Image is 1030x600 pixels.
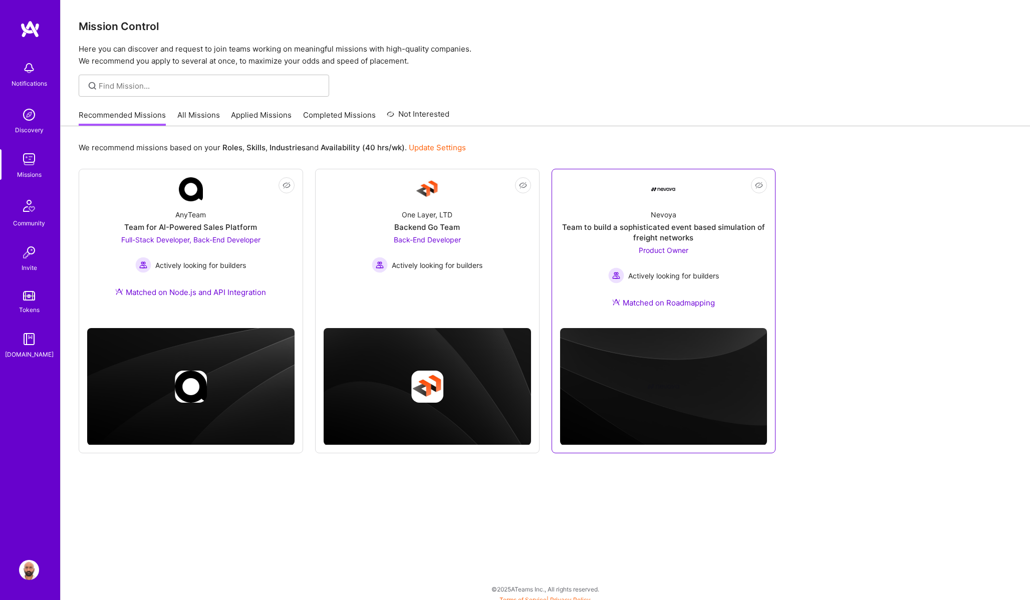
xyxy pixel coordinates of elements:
span: Actively looking for builders [155,260,246,270]
i: icon SearchGrey [87,80,98,92]
a: Company LogoAnyTeamTeam for AI-Powered Sales PlatformFull-Stack Developer, Back-End Developer Act... [87,177,295,310]
a: Company LogoNevoyaTeam to build a sophisticated event based simulation of freight networksProduct... [560,177,767,320]
img: teamwork [19,149,39,169]
img: tokens [23,291,35,301]
b: Roles [222,143,242,152]
div: Nevoya [651,209,676,220]
input: Find Mission... [99,81,322,91]
img: Company logo [647,371,679,403]
img: cover [324,328,531,445]
div: Matched on Node.js and API Integration [115,287,266,297]
img: Actively looking for builders [135,257,151,273]
img: Ateam Purple Icon [115,287,123,295]
img: bell [19,58,39,78]
div: Team to build a sophisticated event based simulation of freight networks [560,222,767,243]
div: One Layer, LTD [402,209,452,220]
a: Update Settings [409,143,466,152]
div: Matched on Roadmapping [612,297,715,308]
i: icon EyeClosed [755,181,763,189]
a: User Avatar [17,560,42,580]
img: cover [87,328,295,445]
p: We recommend missions based on your , , and . [79,142,466,153]
a: Recommended Missions [79,110,166,126]
a: All Missions [177,110,220,126]
p: Here you can discover and request to join teams working on meaningful missions with high-quality ... [79,43,1012,67]
img: Invite [19,242,39,262]
span: Back-End Developer [394,235,461,244]
img: Company Logo [179,177,203,201]
div: Notifications [12,78,47,89]
div: Team for AI-Powered Sales Platform [124,222,257,232]
img: logo [20,20,40,38]
img: cover [560,328,767,445]
h3: Mission Control [79,20,1012,33]
b: Industries [270,143,306,152]
img: Company Logo [415,177,439,201]
div: Missions [17,169,42,180]
a: Completed Missions [303,110,376,126]
div: Community [13,218,45,228]
img: Community [17,194,41,218]
img: Ateam Purple Icon [612,298,620,306]
div: Backend Go Team [394,222,460,232]
div: Discovery [15,125,44,135]
div: Tokens [19,305,40,315]
i: icon EyeClosed [283,181,291,189]
span: Product Owner [639,246,688,254]
div: Invite [22,262,37,273]
img: guide book [19,329,39,349]
span: Actively looking for builders [628,270,719,281]
span: Full-Stack Developer, Back-End Developer [121,235,261,244]
a: Applied Missions [231,110,292,126]
img: discovery [19,105,39,125]
div: AnyTeam [175,209,206,220]
span: Actively looking for builders [392,260,482,270]
img: Company logo [411,371,443,403]
img: Actively looking for builders [372,257,388,273]
div: [DOMAIN_NAME] [5,349,54,360]
b: Skills [246,143,266,152]
img: User Avatar [19,560,39,580]
a: Company LogoOne Layer, LTDBackend Go TeamBack-End Developer Actively looking for buildersActively... [324,177,531,307]
img: Company Logo [651,187,675,191]
a: Not Interested [387,108,449,126]
b: Availability (40 hrs/wk) [321,143,405,152]
img: Company logo [175,371,207,403]
img: Actively looking for builders [608,267,624,283]
i: icon EyeClosed [519,181,527,189]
